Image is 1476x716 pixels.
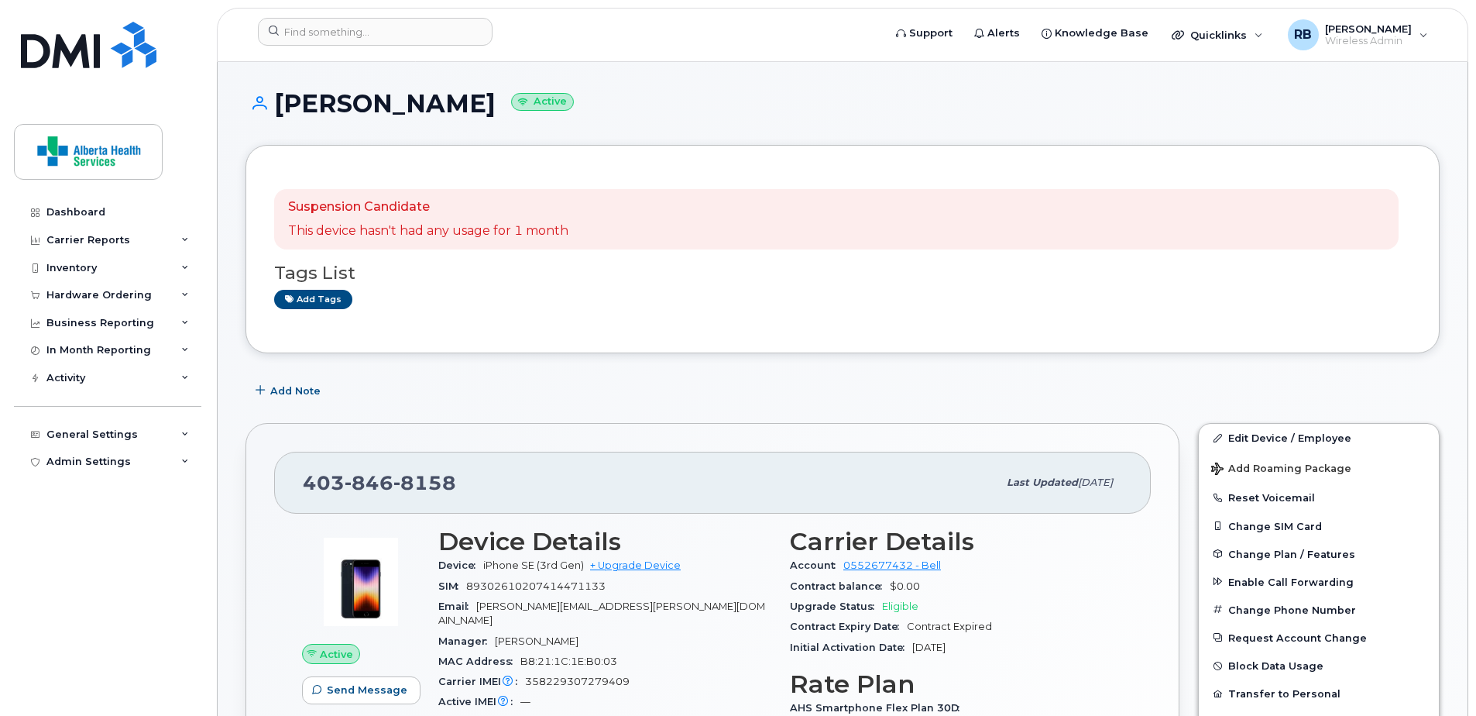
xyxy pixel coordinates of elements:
span: Manager [438,635,495,647]
small: Active [511,93,574,111]
p: Suspension Candidate [288,198,568,216]
span: Enable Call Forwarding [1228,576,1354,587]
button: Change Plan / Features [1199,540,1439,568]
span: AHS Smartphone Flex Plan 30D [790,702,967,714]
span: Contract balance [790,580,890,592]
span: Add Note [270,384,321,398]
button: Send Message [302,676,420,704]
span: B8:21:1C:1E:B0:03 [520,656,617,667]
span: Contract Expired [907,621,992,632]
img: image20231002-3703462-1angbar.jpeg [314,535,407,628]
span: iPhone SE (3rd Gen) [483,559,584,571]
h3: Device Details [438,528,771,556]
button: Change Phone Number [1199,596,1439,624]
span: Change Plan / Features [1228,548,1355,559]
button: Reset Voicemail [1199,484,1439,511]
span: [DATE] [1078,477,1113,488]
button: Add Note [245,377,334,404]
a: Add tags [274,290,352,309]
button: Change SIM Card [1199,512,1439,540]
span: Send Message [327,683,407,697]
a: 0552677432 - Bell [843,559,941,571]
h3: Tags List [274,263,1411,283]
button: Enable Call Forwarding [1199,568,1439,596]
span: Upgrade Status [790,601,882,612]
p: This device hasn't had any usage for 1 month [288,222,568,240]
span: Contract Expiry Date [790,621,907,632]
span: [DATE] [912,642,946,653]
span: — [520,696,530,707]
span: [PERSON_NAME][EMAIL_ADDRESS][PERSON_NAME][DOMAIN_NAME] [438,601,765,626]
span: 403 [303,471,456,494]
button: Request Account Change [1199,624,1439,652]
button: Block Data Usage [1199,652,1439,680]
h1: [PERSON_NAME] [245,90,1440,117]
span: Email [438,601,476,612]
span: $0.00 [890,580,920,592]
a: Edit Device / Employee [1199,424,1439,452]
h3: Rate Plan [790,670,1123,698]
span: [PERSON_NAME] [495,635,578,647]
span: Eligible [882,601,918,612]
span: 89302610207414471133 [466,580,606,592]
span: Active [320,647,353,662]
h3: Carrier Details [790,528,1123,556]
span: Active IMEI [438,696,520,707]
a: + Upgrade Device [590,559,681,571]
button: Add Roaming Package [1199,452,1439,484]
span: Device [438,559,483,571]
button: Transfer to Personal [1199,680,1439,707]
span: SIM [438,580,466,592]
span: Account [790,559,843,571]
span: Carrier IMEI [438,676,525,687]
span: Last updated [1007,477,1078,488]
span: Initial Activation Date [790,642,912,653]
span: 358229307279409 [525,676,630,687]
span: 8158 [393,471,456,494]
span: Add Roaming Package [1211,463,1351,477]
span: 846 [345,471,393,494]
span: MAC Address [438,656,520,667]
